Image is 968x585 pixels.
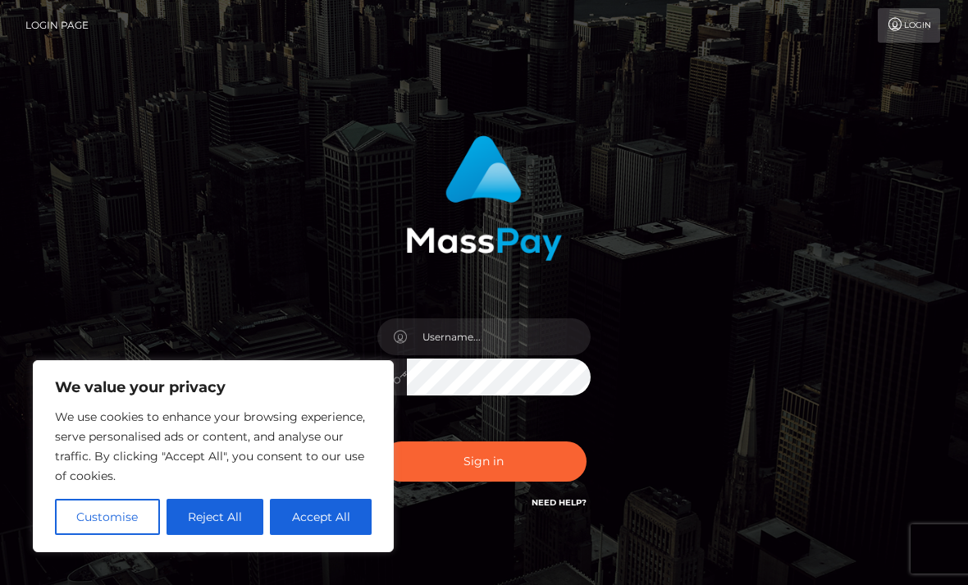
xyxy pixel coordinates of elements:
img: MassPay Login [406,135,562,261]
a: Need Help? [532,497,587,508]
a: Login Page [25,8,89,43]
button: Sign in [381,441,587,482]
button: Accept All [270,499,372,535]
a: Login [878,8,940,43]
button: Customise [55,499,160,535]
p: We value your privacy [55,377,372,397]
button: Reject All [167,499,264,535]
p: We use cookies to enhance your browsing experience, serve personalised ads or content, and analys... [55,407,372,486]
div: We value your privacy [33,360,394,552]
input: Username... [407,318,591,355]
